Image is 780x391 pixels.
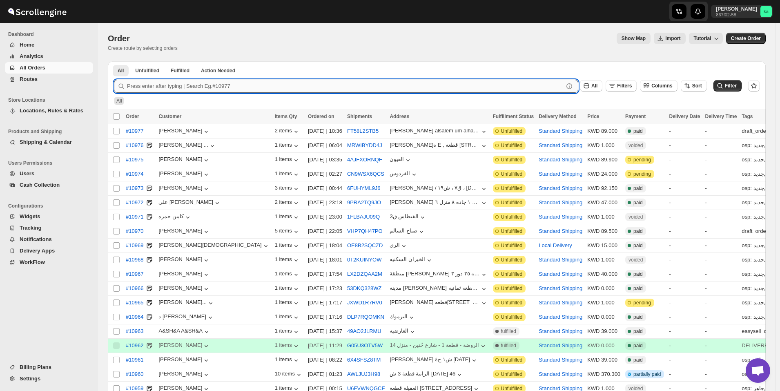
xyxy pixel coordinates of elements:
button: #10962 [121,339,148,352]
div: [PERSON_NAME] [158,228,210,236]
button: Standard Shipping [539,299,582,306]
button: 1 items [275,170,300,179]
button: [PERSON_NAME][DEMOGRAPHIC_DATA] [158,242,270,250]
button: ActionNeeded [196,65,240,76]
button: FT58L2STB5 [347,128,379,134]
button: #10964 [121,311,148,324]
button: 6FUHYML9J6 [347,185,381,191]
text: ka [764,9,769,14]
button: DLP7RQOMKN [347,314,384,320]
button: LX2DZQAA2M [347,271,382,277]
div: الخيران السكنيه [390,256,425,262]
button: Import [654,33,685,44]
button: 1 items [275,356,300,364]
div: اليرموك [390,313,408,320]
button: VHP7QH47PO [347,228,383,234]
div: [PERSON_NAME] / ق٧ ، ش١٩ ، [DATE] [390,185,479,191]
button: 2 items [275,127,300,136]
div: - [669,127,700,135]
span: #10972 [126,199,143,207]
span: Create Order [731,35,761,42]
button: [PERSON_NAME] alsalem um alhauaiman [390,127,488,136]
span: #10965 [126,299,143,307]
button: كابتن حمزه [158,213,192,221]
div: - [669,170,700,178]
button: Standard Shipping [539,328,582,334]
span: Payment [625,114,646,119]
button: #10963 [121,325,148,338]
div: [DATE] | 10:36 [308,127,342,135]
button: #10974 [121,168,148,181]
button: 49AO2JLRMU [347,328,381,334]
span: Columns [651,83,672,89]
span: #10969 [126,241,143,250]
button: Standard Shipping [539,228,582,234]
button: Standard Shipping [539,128,582,134]
span: Sort [692,83,702,89]
div: - [705,156,737,164]
button: All [113,65,129,76]
div: 1 items [275,313,300,322]
button: 1 items [275,285,300,293]
button: Standard Shipping [539,171,582,177]
button: Standard Shipping [539,357,582,363]
span: Unfulfilled [135,67,159,74]
button: 10 items [275,371,303,379]
button: Standard Shipping [539,285,582,291]
button: #10965 [121,296,148,309]
span: #10977 [126,127,143,135]
button: Standard Shipping [539,214,582,220]
button: [PERSON_NAME] / ق٧ ، ش١٩ ، [DATE] [390,185,488,193]
div: الروضة - قطعة 1 - شارع حُنين - منزل 14 [390,342,479,348]
div: [PERSON_NAME] ... [158,142,208,148]
span: Show Map [622,35,646,42]
button: [PERSON_NAME] قطعه ٦ شارع ١ جاده ٨ منزل ٦ [390,199,488,207]
button: صباح السالم [390,228,426,236]
button: [PERSON_NAME] ش١ ج٤ [DATE] [390,356,478,364]
div: 1 items [275,270,300,279]
button: [PERSON_NAME] [158,170,210,179]
span: #10963 [126,327,143,335]
button: Tutorial [689,33,723,44]
span: #10962 [126,342,143,350]
button: [PERSON_NAME] [158,270,210,279]
button: Standard Shipping [539,185,582,191]
span: Items Qty [275,114,297,119]
button: [PERSON_NAME] [158,356,210,364]
button: Create custom order [726,33,766,44]
span: #10961 [126,356,143,364]
p: [PERSON_NAME] [716,6,757,12]
div: ‏مدينة [PERSON_NAME] قطعة ثمانية [STREET_ADDRESS] ازرق القديم 771 [390,285,479,291]
div: صباح السالم [390,228,417,234]
button: A&SH&A A&SH&A [158,328,211,336]
span: Cash Collection [20,182,60,188]
div: العقيلة قطعة [STREET_ADDRESS] [390,385,472,391]
button: #10967 [121,268,148,281]
div: [PERSON_NAME] ش١ ج٤ [DATE] [390,356,470,362]
span: Locations, Rules & Rates [20,107,83,114]
span: #10964 [126,313,143,321]
button: منطقة [PERSON_NAME] قطعه ٣ عماره ٣٥ شقه ٣٥ دور ٣ [390,270,488,279]
span: Unfulfilled [501,156,523,163]
button: Filters [606,80,637,92]
button: 2 items [275,199,300,207]
span: paid [633,128,643,134]
span: Filter [725,83,737,89]
span: Price [587,114,599,119]
button: [PERSON_NAME] قطعه[STREET_ADDRESS] [390,299,488,307]
span: Unfulfilled [501,128,523,134]
button: #10968 [121,253,148,266]
div: [PERSON_NAME] alsalem um alhauaiman [390,127,479,134]
span: #10968 [126,256,143,264]
span: #10970 [126,227,143,235]
div: [PERSON_NAME] [158,256,210,264]
button: علي [PERSON_NAME] [158,199,221,207]
button: 1 items [275,299,300,307]
div: [PERSON_NAME] [158,285,210,293]
span: Unfulfilled [501,142,523,149]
